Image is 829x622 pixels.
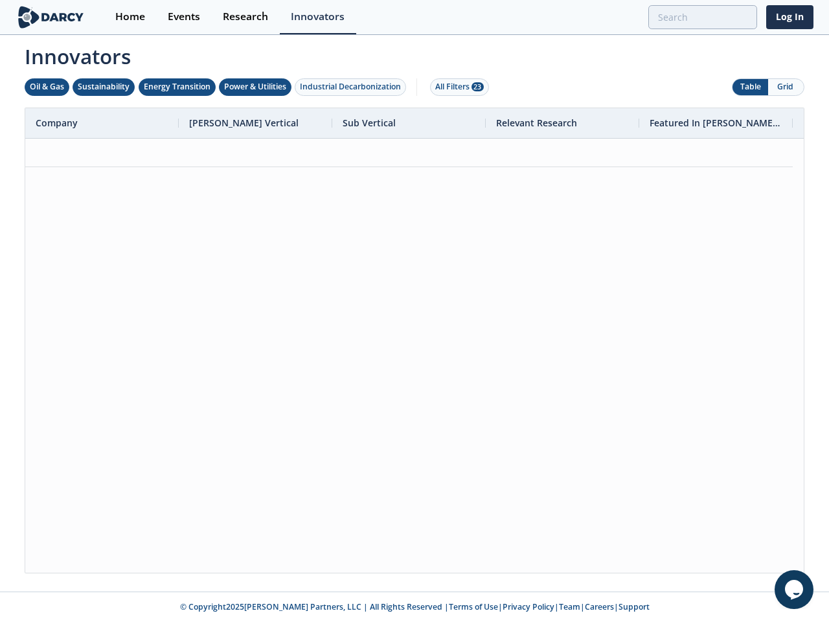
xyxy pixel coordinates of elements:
span: Company [36,117,78,129]
div: Industrial Decarbonization [300,81,401,93]
a: Careers [585,601,614,612]
span: Sub Vertical [343,117,396,129]
img: logo-wide.svg [16,6,86,29]
span: Relevant Research [496,117,577,129]
div: Home [115,12,145,22]
div: Innovators [291,12,345,22]
button: Grid [768,79,804,95]
span: Innovators [16,36,813,71]
a: Terms of Use [449,601,498,612]
div: Oil & Gas [30,81,64,93]
span: 23 [471,82,484,91]
button: Sustainability [73,78,135,96]
a: Log In [766,5,813,29]
button: Table [732,79,768,95]
button: Power & Utilities [219,78,291,96]
a: Privacy Policy [503,601,554,612]
button: All Filters 23 [430,78,489,96]
a: Support [619,601,650,612]
div: Power & Utilities [224,81,286,93]
span: Featured In [PERSON_NAME] Live [650,117,782,129]
span: [PERSON_NAME] Vertical [189,117,299,129]
input: Advanced Search [648,5,757,29]
div: Research [223,12,268,22]
iframe: chat widget [775,570,816,609]
div: All Filters [435,81,484,93]
a: Team [559,601,580,612]
div: Sustainability [78,81,130,93]
div: Events [168,12,200,22]
button: Oil & Gas [25,78,69,96]
p: © Copyright 2025 [PERSON_NAME] Partners, LLC | All Rights Reserved | | | | | [18,601,811,613]
button: Energy Transition [139,78,216,96]
button: Industrial Decarbonization [295,78,406,96]
div: Energy Transition [144,81,210,93]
